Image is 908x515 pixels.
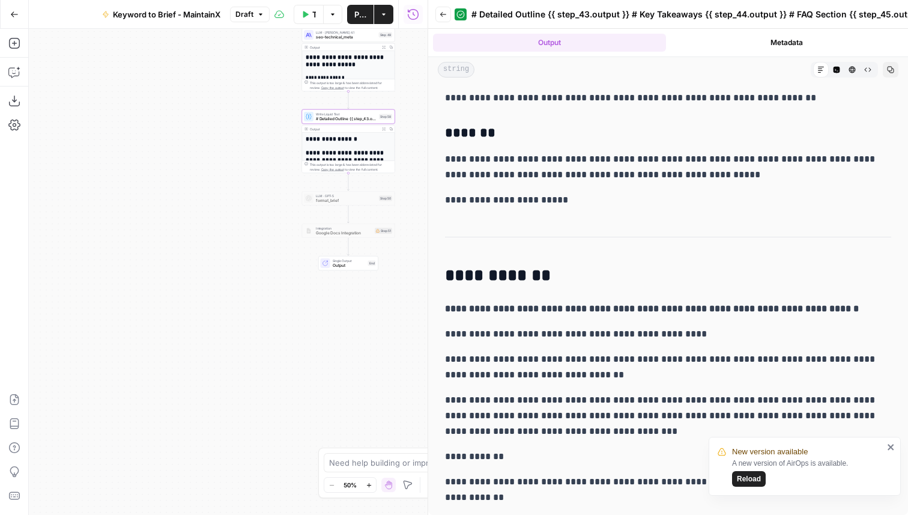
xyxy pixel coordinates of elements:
g: Edge from step_50 to step_51 [348,206,350,223]
div: Write Liquid Text# Detailed Outline {{ step_43.output }} # Key Takeaways {{ step_44.output }} # F... [302,109,395,173]
g: Edge from step_49 to step_58 [348,91,350,109]
button: Reload [732,471,766,487]
button: Metadata [671,34,904,52]
div: Step 50 [379,196,392,201]
button: close [887,442,895,452]
span: Integration [316,226,372,231]
span: LLM · [PERSON_NAME] 4.1 [316,30,377,35]
span: LLM · GPT-5 [316,194,377,198]
div: End [368,261,376,266]
div: Single OutputOutputEnd [302,256,395,270]
div: Output [310,45,378,50]
span: seo-technical_meta [316,34,377,40]
div: Step 51 [375,228,392,234]
span: Copy the output [321,168,344,171]
div: Step 58 [379,114,392,120]
div: A new version of AirOps is available. [732,458,883,487]
span: Write Liquid Text [316,112,377,117]
span: 50% [344,480,357,490]
span: Output [333,263,366,269]
div: Output [310,127,378,132]
img: Instagram%20post%20-%201%201.png [306,228,312,234]
g: Edge from step_51 to end [348,238,350,255]
button: Keyword to Brief - MaintainX [95,5,228,24]
button: Output [433,34,666,52]
span: # Detailed Outline {{ step_43.output }} # Key Takeaways {{ step_44.output }} # FAQ Section {{ ste... [316,116,377,122]
g: Edge from step_58 to step_50 [348,173,350,190]
button: Draft [230,7,270,22]
div: This output is too large & has been abbreviated for review. to view the full content. [310,81,392,90]
span: Reload [737,474,761,484]
span: Google Docs Integration [316,230,372,236]
span: Test Data [312,8,316,20]
span: Draft [235,9,253,20]
span: Publish [354,8,366,20]
span: Single Output [333,258,366,263]
span: format_brief [316,198,377,204]
span: New version available [732,446,808,458]
button: Publish [347,5,374,24]
div: This output is too large & has been abbreviated for review. to view the full content. [310,162,392,172]
button: Test Data [294,5,323,24]
span: string [438,62,474,78]
div: LLM · GPT-5format_briefStep 50 [302,191,395,206]
div: IntegrationGoogle Docs IntegrationStep 51 [302,224,395,238]
span: Keyword to Brief - MaintainX [113,8,220,20]
div: Step 49 [379,32,393,38]
span: Copy the output [321,86,344,90]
